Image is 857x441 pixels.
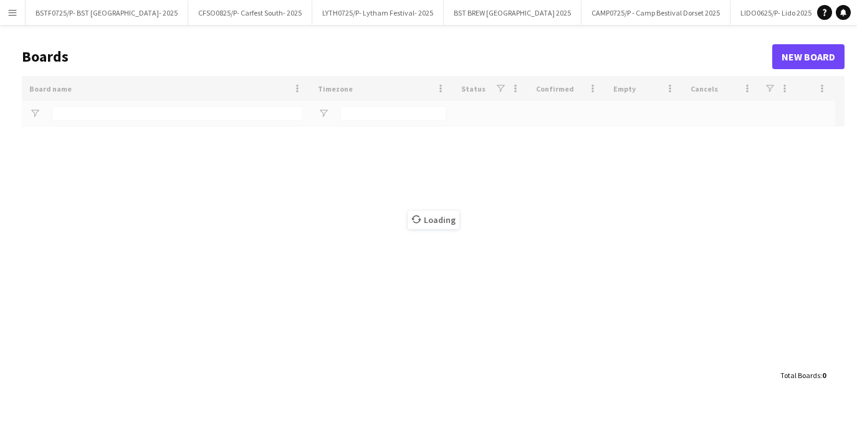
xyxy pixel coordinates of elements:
button: BSTF0725/P- BST [GEOGRAPHIC_DATA]- 2025 [26,1,188,25]
button: CFSO0825/P- Carfest South- 2025 [188,1,312,25]
button: BST BREW [GEOGRAPHIC_DATA] 2025 [444,1,582,25]
span: Loading [408,211,459,229]
h1: Boards [22,47,772,66]
span: Total Boards [780,371,820,380]
span: 0 [822,371,826,380]
div: : [780,363,826,387]
button: LIDO0625/P- Lido 2025 [730,1,822,25]
a: New Board [772,44,845,69]
button: LYTH0725/P- Lytham Festival- 2025 [312,1,444,25]
button: CAMP0725/P - Camp Bestival Dorset 2025 [582,1,730,25]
